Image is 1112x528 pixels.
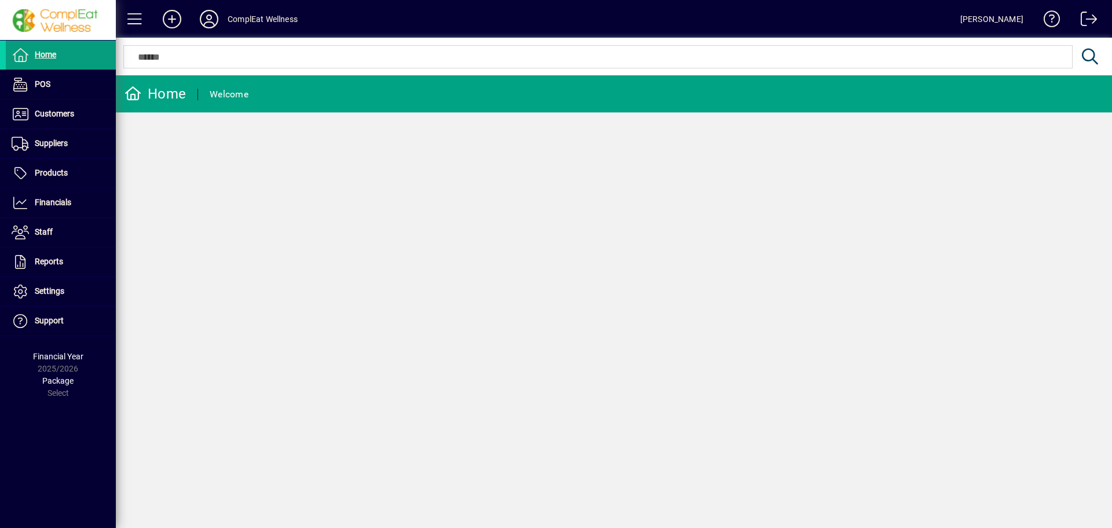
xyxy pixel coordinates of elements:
a: Settings [6,277,116,306]
a: Knowledge Base [1035,2,1060,40]
span: Reports [35,257,63,266]
div: [PERSON_NAME] [960,10,1023,28]
span: Suppliers [35,139,68,148]
a: Financials [6,188,116,217]
span: Settings [35,286,64,296]
span: Financial Year [33,352,83,361]
div: Welcome [210,85,248,104]
a: Suppliers [6,129,116,158]
a: Customers [6,100,116,129]
span: Customers [35,109,74,118]
span: Products [35,168,68,177]
a: Products [6,159,116,188]
span: Staff [35,227,53,236]
span: Financials [35,198,71,207]
div: Home [125,85,186,103]
a: Support [6,307,116,336]
span: Home [35,50,56,59]
a: POS [6,70,116,99]
a: Staff [6,218,116,247]
button: Profile [191,9,228,30]
div: ComplEat Wellness [228,10,298,28]
span: POS [35,79,50,89]
a: Logout [1072,2,1098,40]
span: Package [42,376,74,385]
span: Support [35,316,64,325]
button: Add [153,9,191,30]
a: Reports [6,247,116,276]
